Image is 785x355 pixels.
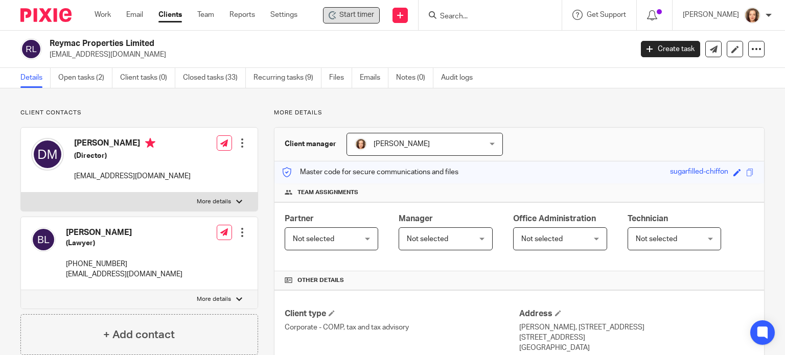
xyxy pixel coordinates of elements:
div: sugarfilled-chiffon [670,167,728,178]
p: [PERSON_NAME], [STREET_ADDRESS] [519,322,754,333]
span: [PERSON_NAME] [374,140,430,148]
h4: [PERSON_NAME] [66,227,182,238]
a: Email [126,10,143,20]
span: Get Support [587,11,626,18]
p: [EMAIL_ADDRESS][DOMAIN_NAME] [74,171,191,181]
a: Open tasks (2) [58,68,112,88]
a: Notes (0) [396,68,433,88]
a: Reports [229,10,255,20]
h4: Client type [285,309,519,319]
img: Pixie [20,8,72,22]
p: [GEOGRAPHIC_DATA] [519,343,754,353]
span: Not selected [407,235,448,243]
h4: Address [519,309,754,319]
input: Search [439,12,531,21]
span: Technician [628,215,668,223]
a: Details [20,68,51,88]
p: [EMAIL_ADDRESS][DOMAIN_NAME] [50,50,626,60]
p: More details [197,198,231,206]
img: avatar-thumb.jpg [744,7,760,23]
p: Client contacts [20,109,258,117]
img: svg%3E [31,227,56,252]
a: Emails [360,68,388,88]
h4: + Add contact [103,327,175,343]
span: Not selected [636,235,677,243]
p: More details [197,295,231,303]
p: [PHONE_NUMBER] [66,259,182,269]
i: Primary [145,138,155,148]
img: svg%3E [31,138,64,171]
a: Settings [270,10,297,20]
a: Work [95,10,111,20]
p: More details [274,109,765,117]
a: Clients [158,10,182,20]
a: Team [197,10,214,20]
span: Not selected [293,235,334,243]
p: Master code for secure communications and files [282,167,458,177]
span: Other details [297,276,344,285]
span: Not selected [521,235,563,243]
p: [STREET_ADDRESS] [519,333,754,343]
a: Create task [641,41,700,57]
h3: Client manager [285,139,336,149]
span: Start timer [339,10,374,20]
a: Client tasks (0) [120,68,175,88]
h5: (Lawyer) [66,238,182,248]
span: Office Administration [513,215,596,223]
p: [PERSON_NAME] [683,10,739,20]
h5: (Director) [74,151,191,161]
h4: [PERSON_NAME] [74,138,191,151]
div: Reymac Properties Limited [323,7,380,23]
h2: Reymac Properties Limited [50,38,511,49]
span: Manager [399,215,433,223]
img: avatar-thumb.jpg [355,138,367,150]
img: svg%3E [20,38,42,60]
a: Closed tasks (33) [183,68,246,88]
p: [EMAIL_ADDRESS][DOMAIN_NAME] [66,269,182,279]
span: Team assignments [297,188,358,197]
span: Partner [285,215,314,223]
a: Recurring tasks (9) [253,68,321,88]
p: Corporate - COMP, tax and tax advisory [285,322,519,333]
a: Audit logs [441,68,480,88]
a: Files [329,68,352,88]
